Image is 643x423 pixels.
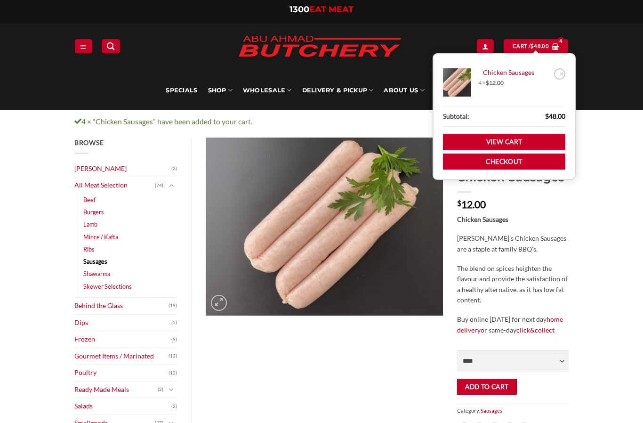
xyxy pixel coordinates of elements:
span: (74) [155,179,163,193]
a: Sausages [481,407,502,414]
a: Checkout [443,154,565,170]
button: Add to cart [457,379,517,395]
button: Toggle [166,180,177,191]
bdi: 12.00 [486,79,504,86]
span: Category: [457,404,569,417]
a: Behind the Glass [74,298,169,314]
a: Lamb [83,218,97,230]
a: Poultry [74,365,169,381]
a: Chicken Sausages [478,68,551,77]
span: $ [457,199,461,207]
a: Menu [75,39,92,53]
a: 1300EAT MEAT [289,4,354,15]
a: click&collect [516,326,555,334]
span: Cart / [513,42,549,50]
a: Frozen [74,331,171,348]
a: Salads [74,398,171,415]
a: View cart [504,39,568,53]
a: Shawarma [83,268,110,280]
bdi: 48.00 [545,112,565,120]
span: $ [486,79,489,86]
a: Ribs [83,243,95,255]
a: Zoom [211,295,227,311]
a: Wholesale [243,71,292,110]
span: $ [545,112,549,120]
a: Login [477,39,494,53]
bdi: 12.00 [457,198,486,210]
button: Toggle [166,384,177,395]
a: Ready Made Meals [74,382,158,398]
span: (13) [169,349,177,363]
span: 1300 [289,4,309,15]
span: (2) [171,162,177,176]
a: Remove Chicken Sausages from cart [554,68,565,80]
div: 4 × “Chicken Sausages” have been added to your cart. [67,116,576,128]
strong: Subtotal: [443,111,469,122]
span: (5) [171,316,177,330]
p: The blend on spices heighten the flavour and provide the satisfaction of a healthy alternative, a... [457,263,569,306]
a: Dips [74,315,171,331]
a: SHOP [208,71,233,110]
a: All Meat Selection [74,177,155,194]
p: Buy online [DATE] for next day or same-day [457,314,569,335]
span: $ [530,42,534,50]
span: 4 × [478,79,504,87]
a: home delivery [457,315,563,334]
a: Beef [83,194,96,206]
a: Specials [166,71,197,110]
span: (9) [171,333,177,347]
a: Burgers [83,206,104,218]
span: EAT MEAT [309,4,354,15]
span: (19) [169,299,177,313]
bdi: 48.00 [530,43,549,49]
p: [PERSON_NAME]’s Chicken Sausages are a staple at family BBQ’s. [457,233,569,254]
a: Delivery & Pickup [302,71,374,110]
a: Sausages [83,255,107,268]
span: (2) [158,382,163,397]
span: Browse [74,138,104,146]
span: (12) [169,366,177,380]
a: Skewer Selections [83,280,132,293]
img: Chicken Sausages [206,138,443,316]
a: Search [102,39,120,53]
a: About Us [384,71,424,110]
a: [PERSON_NAME] [74,161,171,177]
strong: Chicken Sausages [457,215,508,223]
span: (2) [171,399,177,414]
a: View cart [443,134,565,150]
a: Mince / Kafta [83,231,118,243]
a: Gourmet Items / Marinated [74,348,169,365]
img: Abu Ahmad Butchery [230,29,409,65]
